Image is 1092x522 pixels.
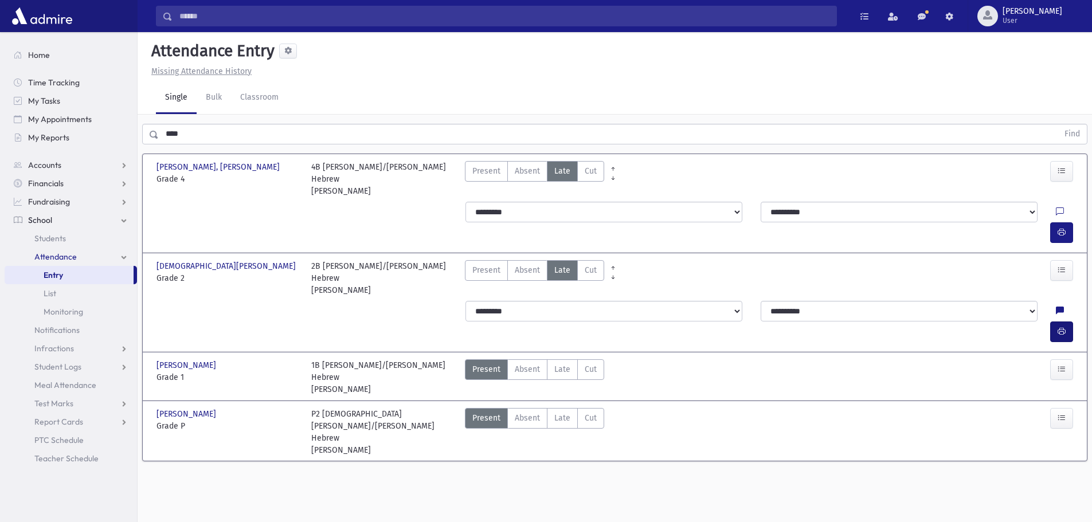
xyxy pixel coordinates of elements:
span: Grade P [156,420,300,432]
img: AdmirePro [9,5,75,28]
span: My Reports [28,132,69,143]
span: [DEMOGRAPHIC_DATA][PERSON_NAME] [156,260,298,272]
a: Teacher Schedule [5,449,137,468]
span: Financials [28,178,64,189]
span: [PERSON_NAME], [PERSON_NAME] [156,161,282,173]
span: List [44,288,56,299]
span: PTC Schedule [34,435,84,445]
div: AttTypes [465,359,604,395]
a: Entry [5,266,134,284]
span: Teacher Schedule [34,453,99,464]
span: Home [28,50,50,60]
span: Absent [515,165,540,177]
a: Monitoring [5,303,137,321]
span: Monitoring [44,307,83,317]
a: Test Marks [5,394,137,413]
span: Cut [585,264,597,276]
a: Home [5,46,137,64]
a: Infractions [5,339,137,358]
span: Late [554,412,570,424]
a: Student Logs [5,358,137,376]
div: P2 [DEMOGRAPHIC_DATA][PERSON_NAME]/[PERSON_NAME] Hebrew [PERSON_NAME] [311,408,455,456]
h5: Attendance Entry [147,41,275,61]
a: Students [5,229,137,248]
a: Financials [5,174,137,193]
a: Time Tracking [5,73,137,92]
a: Accounts [5,156,137,174]
div: AttTypes [465,408,604,456]
a: Notifications [5,321,137,339]
span: Student Logs [34,362,81,372]
a: Missing Attendance History [147,66,252,76]
span: Absent [515,264,540,276]
span: Grade 4 [156,173,300,185]
a: My Tasks [5,92,137,110]
span: Attendance [34,252,77,262]
a: PTC Schedule [5,431,137,449]
span: [PERSON_NAME] [156,359,218,371]
span: [PERSON_NAME] [1003,7,1062,16]
span: Meal Attendance [34,380,96,390]
span: School [28,215,52,225]
u: Missing Attendance History [151,66,252,76]
div: AttTypes [465,260,604,296]
div: 2B [PERSON_NAME]/[PERSON_NAME] Hebrew [PERSON_NAME] [311,260,455,296]
span: Grade 1 [156,371,300,383]
span: My Appointments [28,114,92,124]
div: AttTypes [465,161,604,197]
a: Meal Attendance [5,376,137,394]
div: 4B [PERSON_NAME]/[PERSON_NAME] Hebrew [PERSON_NAME] [311,161,455,197]
span: Cut [585,165,597,177]
span: Fundraising [28,197,70,207]
a: Attendance [5,248,137,266]
span: Late [554,363,570,375]
a: School [5,211,137,229]
a: My Appointments [5,110,137,128]
span: Entry [44,270,63,280]
a: Bulk [197,82,231,114]
span: [PERSON_NAME] [156,408,218,420]
span: Time Tracking [28,77,80,88]
span: User [1003,16,1062,25]
span: Present [472,264,500,276]
span: My Tasks [28,96,60,106]
span: Report Cards [34,417,83,427]
a: Fundraising [5,193,137,211]
span: Present [472,363,500,375]
span: Notifications [34,325,80,335]
span: Late [554,165,570,177]
span: Test Marks [34,398,73,409]
span: Accounts [28,160,61,170]
a: My Reports [5,128,137,147]
div: 1B [PERSON_NAME]/[PERSON_NAME] Hebrew [PERSON_NAME] [311,359,455,395]
span: Absent [515,412,540,424]
a: Report Cards [5,413,137,431]
span: Cut [585,412,597,424]
span: Infractions [34,343,74,354]
span: Absent [515,363,540,375]
button: Find [1058,124,1087,144]
a: Classroom [231,82,288,114]
input: Search [173,6,836,26]
a: List [5,284,137,303]
span: Students [34,233,66,244]
span: Late [554,264,570,276]
span: Present [472,165,500,177]
span: Grade 2 [156,272,300,284]
span: Present [472,412,500,424]
span: Cut [585,363,597,375]
a: Single [156,82,197,114]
